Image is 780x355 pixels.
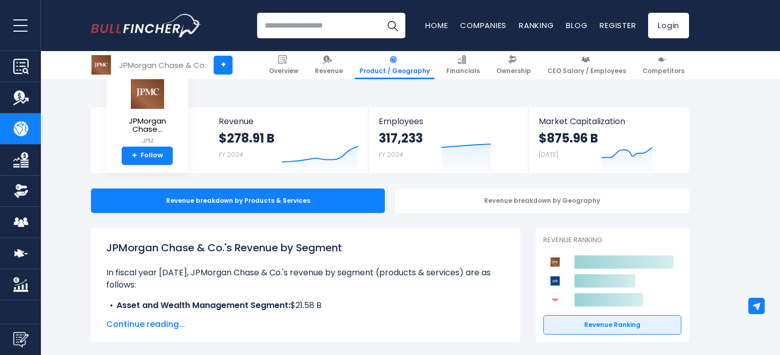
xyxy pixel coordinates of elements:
[219,150,243,159] small: FY 2024
[359,67,430,75] span: Product / Geography
[355,51,434,79] a: Product / Geography
[539,116,678,126] span: Market Capitalization
[496,67,531,75] span: Ownership
[209,107,369,173] a: Revenue $278.91 B FY 2024
[600,20,636,31] a: Register
[269,67,299,75] span: Overview
[132,151,137,160] strong: +
[114,136,180,146] small: JPM
[492,51,536,79] a: Ownership
[315,67,343,75] span: Revenue
[91,14,201,37] img: Bullfincher logo
[379,130,423,146] strong: 317,233
[114,75,180,147] a: JPMorgan Chase... JPM
[106,267,505,291] p: In fiscal year [DATE], JPMorgan Chase & Co.'s revenue by segment (products & services) are as fol...
[219,130,274,146] strong: $278.91 B
[106,240,505,255] h1: JPMorgan Chase & Co.'s Revenue by Segment
[91,14,201,37] a: Go to homepage
[638,51,689,79] a: Competitors
[114,117,180,134] span: JPMorgan Chase...
[529,107,688,173] a: Market Capitalization $875.96 B [DATE]
[117,299,290,311] b: Asset and Wealth Management Segment:
[566,20,587,31] a: Blog
[379,150,403,159] small: FY 2024
[446,67,480,75] span: Financials
[543,51,631,79] a: CEO Salary / Employees
[543,236,681,245] p: Revenue Ranking
[91,188,385,213] div: Revenue breakdown by Products & Services
[648,13,689,38] a: Login
[519,20,554,31] a: Ranking
[119,59,206,71] div: JPMorgan Chase & Co.
[219,116,358,126] span: Revenue
[129,75,165,109] img: JPM logo
[548,255,562,269] img: JPMorgan Chase & Co. competitors logo
[547,67,626,75] span: CEO Salary / Employees
[91,55,111,75] img: JPM logo
[310,51,348,79] a: Revenue
[539,130,598,146] strong: $875.96 B
[106,318,505,330] span: Continue reading...
[379,116,517,126] span: Employees
[13,183,29,199] img: Ownership
[106,299,505,312] li: $21.58 B
[548,293,562,306] img: Bank of America Corporation competitors logo
[214,56,233,75] a: +
[425,20,448,31] a: Home
[395,188,689,213] div: Revenue breakdown by Geography
[543,315,681,335] a: Revenue Ranking
[460,20,507,31] a: Companies
[380,13,405,38] button: Search
[264,51,303,79] a: Overview
[369,107,527,173] a: Employees 317,233 FY 2024
[548,274,562,288] img: Citigroup competitors logo
[442,51,485,79] a: Financials
[122,147,173,165] a: +Follow
[643,67,684,75] span: Competitors
[539,150,558,159] small: [DATE]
